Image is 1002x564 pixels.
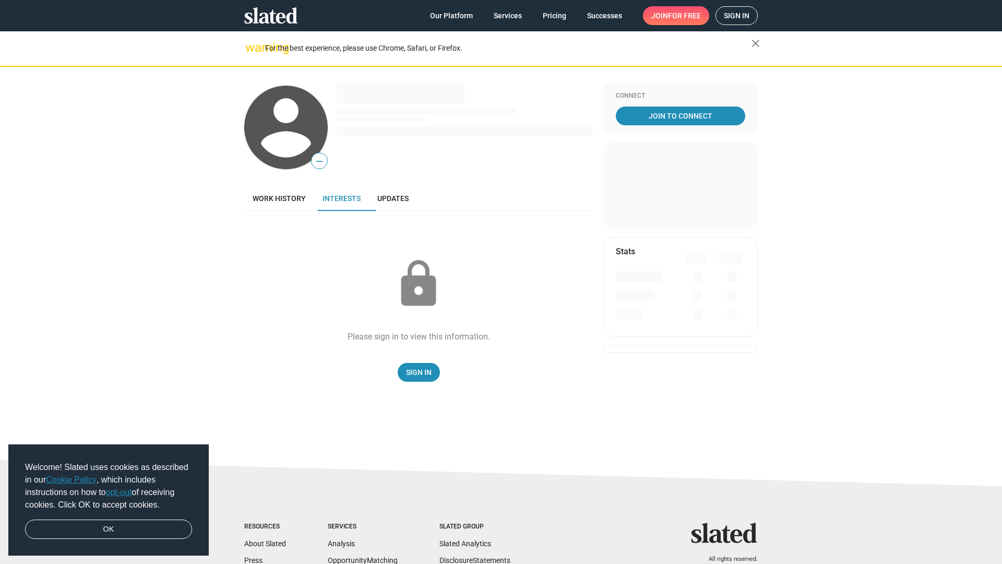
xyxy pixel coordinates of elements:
a: Joinfor free [643,6,709,25]
span: Sign in [724,7,749,25]
span: Work history [253,194,306,203]
span: Successes [587,6,622,25]
mat-icon: close [749,37,762,50]
div: Resources [244,523,286,531]
mat-icon: lock [392,258,445,310]
div: Connect [616,92,745,100]
mat-card-title: Stats [616,246,635,257]
div: Services [328,523,398,531]
span: Join To Connect [618,107,743,125]
a: Sign in [715,6,758,25]
a: Pricing [534,6,575,25]
span: for free [668,6,701,25]
mat-icon: warning [245,41,258,54]
a: About Slated [244,539,286,548]
a: Interests [314,186,369,211]
a: Sign In [398,363,440,382]
a: Analysis [328,539,355,548]
span: Interests [323,194,361,203]
div: cookieconsent [8,444,209,556]
span: Pricing [543,6,566,25]
div: Slated Group [439,523,510,531]
a: dismiss cookie message [25,520,192,539]
a: Cookie Policy [46,475,97,484]
span: Join [651,6,701,25]
span: Services [494,6,522,25]
a: Services [485,6,530,25]
a: Join To Connect [616,107,745,125]
a: Successes [579,6,630,25]
a: Updates [369,186,417,211]
span: Our Platform [430,6,473,25]
a: Work history [244,186,314,211]
a: Our Platform [422,6,481,25]
span: — [312,155,327,168]
a: opt-out [106,488,132,497]
div: For the best experience, please use Chrome, Safari, or Firefox. [265,41,751,55]
span: Updates [377,194,409,203]
span: Sign In [406,363,432,382]
span: Welcome! Slated uses cookies as described in our , which includes instructions on how to of recei... [25,461,192,511]
a: Slated Analytics [439,539,491,548]
div: Please sign in to view this information. [348,331,490,342]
